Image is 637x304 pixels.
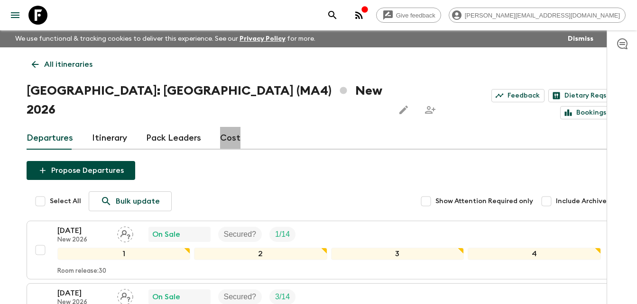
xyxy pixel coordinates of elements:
div: Secured? [218,227,262,242]
span: Assign pack leader [117,229,133,237]
span: Select All [50,197,81,206]
p: All itineraries [44,59,92,70]
a: Cost [220,127,240,150]
span: Give feedback [391,12,441,19]
a: Feedback [491,89,545,102]
a: Itinerary [92,127,127,150]
p: On Sale [152,291,180,303]
button: menu [6,6,25,25]
p: Bulk update [116,196,160,207]
button: Edit this itinerary [394,100,413,119]
a: Bulk update [89,191,172,211]
a: All itineraries [27,55,98,74]
span: Assign pack leader [117,292,133,299]
span: Share this itinerary [421,100,440,119]
p: On Sale [152,229,180,240]
span: Show Attention Required only [435,197,533,206]
p: Room release: 30 [57,268,106,275]
span: [PERSON_NAME][EMAIL_ADDRESS][DOMAIN_NAME] [460,12,625,19]
a: Privacy Policy [240,36,286,42]
p: [DATE] [57,225,110,236]
div: [PERSON_NAME][EMAIL_ADDRESS][DOMAIN_NAME] [449,8,626,23]
h1: [GEOGRAPHIC_DATA]: [GEOGRAPHIC_DATA] (MA4) New 2026 [27,81,387,119]
a: Departures [27,127,73,150]
div: 1 [57,248,191,260]
a: Give feedback [376,8,441,23]
div: Trip Fill [269,227,295,242]
p: [DATE] [57,287,110,299]
div: 3 [331,248,464,260]
a: Dietary Reqs [548,89,611,102]
p: New 2026 [57,236,110,244]
button: search adventures [323,6,342,25]
p: Secured? [224,229,257,240]
div: 4 [468,248,601,260]
a: Bookings [560,106,611,119]
button: Propose Departures [27,161,135,180]
button: Dismiss [565,32,596,45]
p: We use functional & tracking cookies to deliver this experience. See our for more. [11,30,319,47]
span: Include Archived [556,197,611,206]
a: Pack Leaders [146,127,201,150]
p: 1 / 14 [275,229,290,240]
p: Secured? [224,291,257,303]
button: [DATE]New 2026Assign pack leaderOn SaleSecured?Trip Fill1234Room release:30 [27,221,611,279]
p: 3 / 14 [275,291,290,303]
div: 2 [194,248,327,260]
